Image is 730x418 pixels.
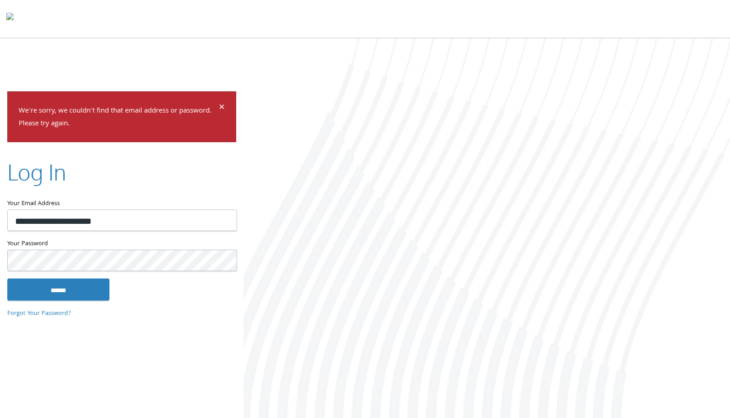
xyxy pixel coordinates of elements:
h2: Log In [7,157,66,187]
p: We're sorry, we couldn't find that email address or password. Please try again. [19,104,217,131]
button: Dismiss alert [219,103,225,114]
a: Forgot Your Password? [7,308,71,318]
label: Your Password [7,238,236,250]
span: × [219,99,225,117]
img: todyl-logo-dark.svg [6,10,14,28]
